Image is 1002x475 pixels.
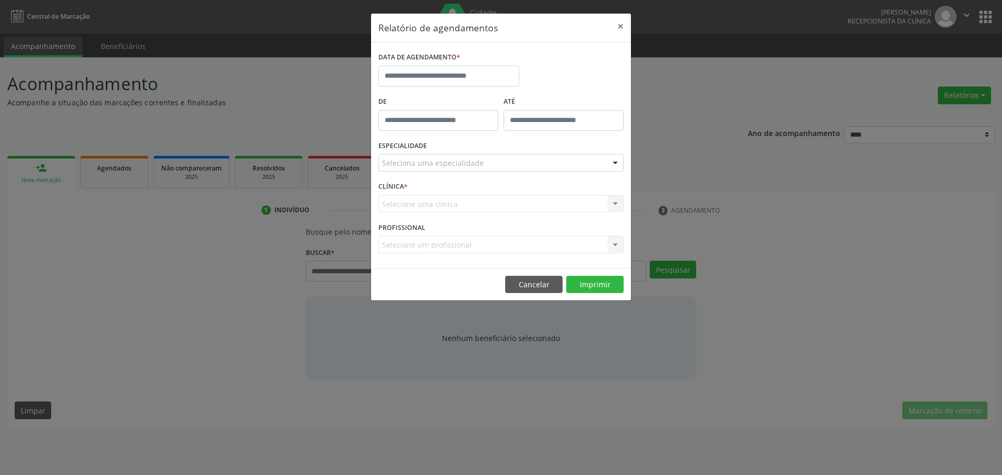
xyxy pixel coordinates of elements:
button: Cancelar [505,276,563,294]
label: DATA DE AGENDAMENTO [378,50,460,66]
label: PROFISSIONAL [378,220,425,236]
span: Seleciona uma especialidade [382,157,484,168]
label: ESPECIALIDADE [378,138,427,154]
label: ATÉ [504,94,624,110]
button: Close [610,14,631,39]
button: Imprimir [566,276,624,294]
h5: Relatório de agendamentos [378,21,498,34]
label: CLÍNICA [378,179,408,195]
label: De [378,94,498,110]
